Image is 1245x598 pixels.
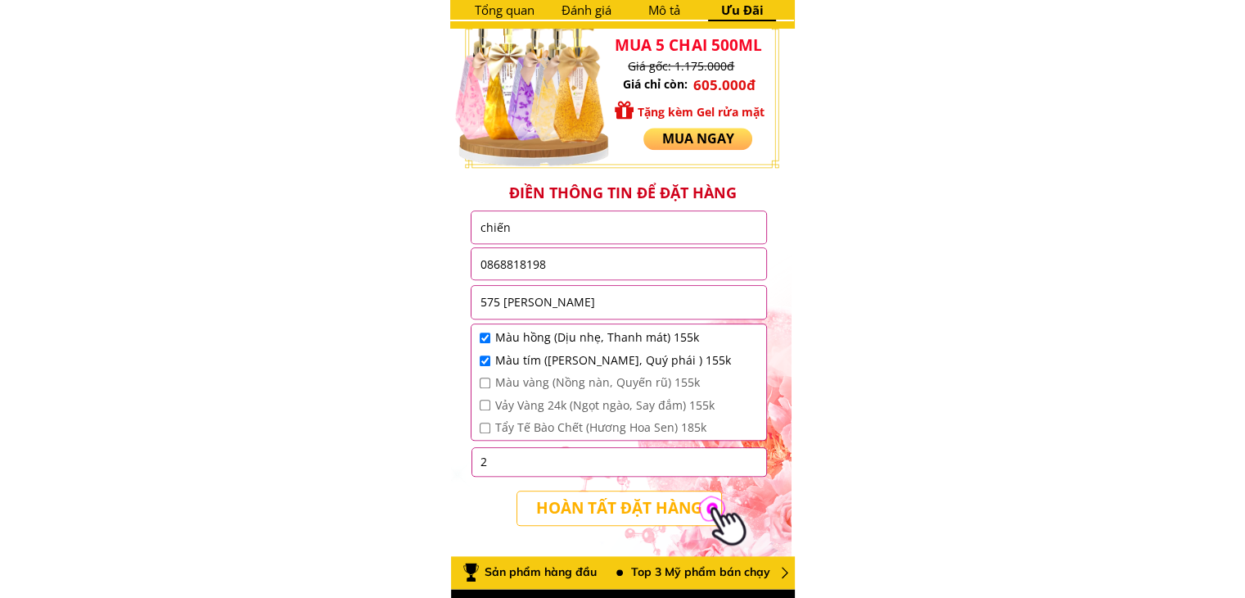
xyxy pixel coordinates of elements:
[643,128,752,150] p: Mua ngay
[494,396,730,415] span: Vảy Vàng 24k (Ngọt ngào, Say đắm) 155k
[637,103,784,121] h3: Tặng kèm Gel rửa mặt
[494,374,730,392] span: Màu vàng (Nồng nàn, Quyến rũ) 155k
[517,492,721,525] p: HOÀN TẤT ĐẶT HÀNG
[615,33,778,57] h3: MUA 5 CHAI 500ML
[628,57,819,75] h3: Giá gốc: 1.175.000đ
[494,419,730,437] span: Tẩy Tế Bào Chết (Hương Hoa Sen) 185k
[494,351,730,369] span: Màu tím ([PERSON_NAME], Quý phái ) 155k
[631,563,785,581] div: Top 3 Mỹ phẩm bán chạy
[476,248,762,279] input: Số điện thoại
[476,286,762,319] input: Địa chỉ cũ chưa sáp nhập
[476,211,762,243] input: Họ và Tên
[494,328,730,347] span: Màu hồng (Dịu nhẹ, Thanh mát) 155k
[485,563,601,581] div: Sản phẩm hàng đầu
[476,448,763,476] input: Số lượng
[459,183,786,203] h3: Điền thông tin để đặt hàng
